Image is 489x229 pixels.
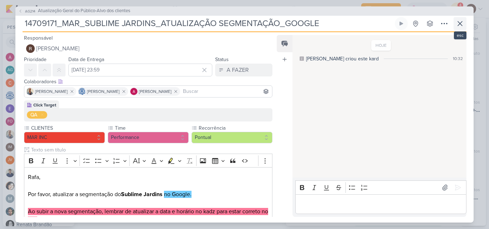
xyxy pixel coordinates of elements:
input: Select a date [68,64,212,76]
button: Performance [108,132,189,143]
input: Buscar [181,87,271,96]
div: A FAZER [227,66,249,74]
img: Iara Santos [26,88,34,95]
span: [PERSON_NAME] [87,88,120,95]
img: Alessandra Gomes [130,88,137,95]
span: [PERSON_NAME] [36,44,79,53]
div: Editor toolbar [295,180,466,194]
div: Ligar relógio [398,21,404,26]
div: Click Target [33,102,56,108]
label: Status [215,56,229,63]
div: Editor editing area: main [295,194,466,214]
label: Time [114,124,189,132]
span: [PERSON_NAME] [35,88,68,95]
strong: Sublime Jardins [121,191,163,198]
img: Rafael Dornelles [26,44,35,53]
span: [PERSON_NAME] [139,88,171,95]
label: Responsável [24,35,53,41]
div: QA [30,111,37,119]
input: Kard Sem Título [23,17,393,30]
label: CLIENTES [30,124,105,132]
div: Colaboradores [24,78,272,85]
button: [PERSON_NAME] [24,42,272,55]
button: A FAZER [215,64,272,76]
img: Caroline Traven De Andrade [78,88,86,95]
label: Prioridade [24,56,47,63]
mark: Ao subir a nova segmentação, lembrar de atualizar a data e horário no kadz para estar correto no QA. [28,208,268,224]
input: Texto sem título [30,146,272,154]
div: esc [454,31,466,39]
button: Pontual [192,132,272,143]
div: [PERSON_NAME] criou este kard [306,55,379,63]
label: Data de Entrega [68,56,104,63]
mark: no Google. [164,191,192,198]
div: 10:32 [453,55,463,62]
p: Rafa, [28,173,268,181]
p: Por favor, atualizar a segmentação do [28,190,268,199]
label: Recorrência [198,124,272,132]
div: Editor toolbar [24,154,272,168]
button: MAR INC [24,132,105,143]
